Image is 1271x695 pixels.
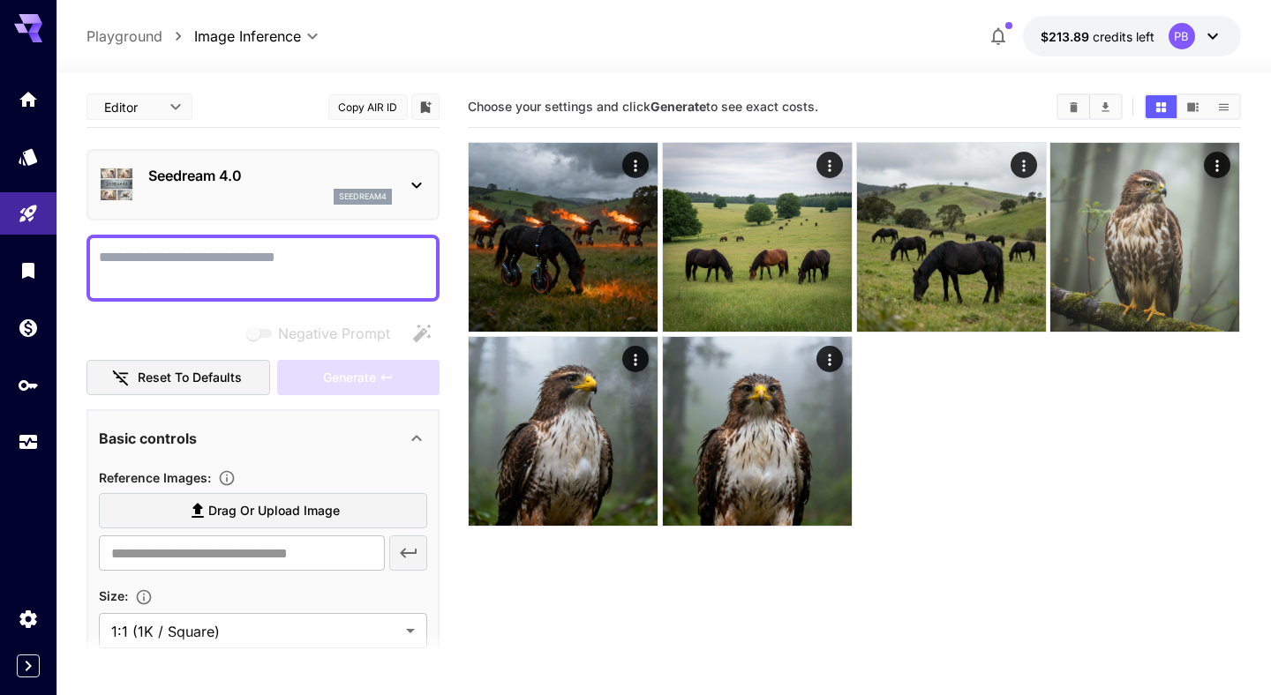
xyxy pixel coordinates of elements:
[623,346,650,372] div: Actions
[18,259,39,281] div: Library
[18,88,39,110] div: Home
[99,428,197,449] p: Basic controls
[1177,95,1208,118] button: Show media in video view
[651,99,706,114] b: Generate
[1146,95,1177,118] button: Show media in grid view
[86,360,270,396] button: Reset to defaults
[111,621,399,642] span: 1:1 (1K / Square)
[1041,27,1154,46] div: $213.88713
[278,323,390,344] span: Negative Prompt
[194,26,301,47] span: Image Inference
[1057,93,1123,120] div: Clear AllDownload All
[99,470,211,485] span: Reference Images :
[208,500,340,522] span: Drag or upload image
[18,146,39,168] div: Models
[99,158,427,212] div: Seedream 4.0seedream4
[128,588,160,606] button: Adjust the dimensions of the generated image by specifying its width and height in pixels, or sel...
[623,152,650,178] div: Actions
[857,143,1046,332] img: Z
[816,346,843,372] div: Actions
[243,322,404,344] span: Negative prompts are not compatible with the selected model.
[816,152,843,178] div: Actions
[663,337,852,526] img: 9k=
[1041,29,1093,44] span: $213.89
[86,26,194,47] nav: breadcrumb
[1011,152,1037,178] div: Actions
[99,493,427,529] label: Drag or upload image
[1093,29,1154,44] span: credits left
[1058,95,1089,118] button: Clear All
[663,143,852,332] img: Z
[18,203,39,225] div: Playground
[104,98,159,116] span: Editor
[328,94,408,120] button: Copy AIR ID
[1208,95,1239,118] button: Show media in list view
[1023,16,1241,56] button: $213.88713PB
[18,374,39,396] div: API Keys
[148,165,392,186] p: Seedream 4.0
[211,469,243,487] button: Upload a reference image to guide the result. This is needed for Image-to-Image or Inpainting. Su...
[99,417,427,460] div: Basic controls
[18,317,39,339] div: Wallet
[18,431,39,453] div: Usage
[86,26,162,47] a: Playground
[339,191,387,203] p: seedream4
[1205,152,1231,178] div: Actions
[1050,143,1239,332] img: 9k=
[17,654,40,677] button: Expand sidebar
[469,337,658,526] img: Z
[99,588,128,603] span: Size :
[468,99,818,114] span: Choose your settings and click to see exact costs.
[1090,95,1121,118] button: Download All
[417,96,433,117] button: Add to library
[18,608,39,630] div: Settings
[1169,23,1195,49] div: PB
[1144,93,1241,120] div: Show media in grid viewShow media in video viewShow media in list view
[469,143,658,332] img: Z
